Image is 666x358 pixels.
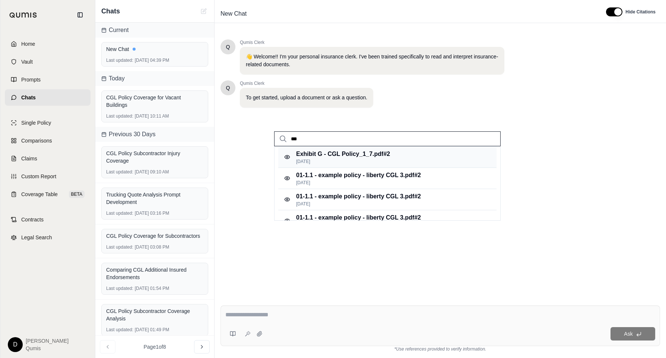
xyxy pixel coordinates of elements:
[95,71,214,86] div: Today
[21,173,56,180] span: Custom Report
[240,80,373,86] span: Qumis Clerk
[106,232,203,240] div: CGL Policy Coverage for Subcontractors
[106,285,133,291] span: Last updated:
[21,94,36,101] span: Chats
[21,119,51,127] span: Single Policy
[106,57,133,63] span: Last updated:
[21,76,41,83] span: Prompts
[5,54,91,70] a: Vault
[9,12,37,18] img: Qumis Logo
[218,8,250,20] span: New Chat
[21,234,52,241] span: Legal Search
[106,150,203,164] div: CGL Policy Subcontractor Injury Coverage
[226,84,230,92] span: Hello
[5,132,91,149] a: Comparisons
[5,150,91,167] a: Claims
[106,244,133,250] span: Last updated:
[5,36,91,52] a: Home
[106,113,133,119] span: Last updated:
[296,201,421,207] p: [DATE]
[296,192,421,201] p: 01-1.1 - example policy - liberty CGL 3.pdf #2
[106,191,203,206] div: Trucking Quote Analysis Prompt Development
[106,210,133,216] span: Last updated:
[106,244,203,250] div: [DATE] 03:08 PM
[95,23,214,38] div: Current
[296,171,421,180] p: 01-1.1 - example policy - liberty CGL 3.pdf #2
[296,180,421,186] p: [DATE]
[106,57,203,63] div: [DATE] 04:39 PM
[69,191,85,198] span: BETA
[5,229,91,246] a: Legal Search
[218,8,597,20] div: Edit Title
[5,211,91,228] a: Contracts
[246,94,367,102] p: To get started, upload a document or ask a question.
[226,43,230,51] span: Hello
[5,89,91,106] a: Chats
[5,186,91,202] a: Coverage TableBETA
[8,337,23,352] div: D
[106,327,133,333] span: Last updated:
[21,40,35,48] span: Home
[106,210,203,216] div: [DATE] 03:16 PM
[106,45,203,53] div: New Chat
[296,150,390,159] p: Exhibit G - CGL Policy_1_7.pdf #2
[624,331,632,337] span: Ask
[101,6,120,16] span: Chats
[95,127,214,142] div: Previous 30 Days
[144,343,166,351] span: Page 1 of 8
[106,169,203,175] div: [DATE] 09:10 AM
[625,9,656,15] span: Hide Citations
[106,169,133,175] span: Last updated:
[106,266,203,281] div: Comparing CGL Additional Insured Endorsements
[21,155,37,162] span: Claims
[5,115,91,131] a: Single Policy
[610,327,655,341] button: Ask
[21,137,52,144] span: Comparisons
[106,285,203,291] div: [DATE] 01:54 PM
[246,53,498,68] p: 👋 Welcome!! I'm your personal insurance clerk. I've been trained specifically to read and interpr...
[199,7,208,16] button: New Chat
[21,58,33,65] span: Vault
[26,345,69,352] span: Qumis
[240,39,504,45] span: Qumis Clerk
[26,337,69,345] span: [PERSON_NAME]
[74,9,86,21] button: Collapse sidebar
[221,346,660,352] div: *Use references provided to verify information.
[5,168,91,185] a: Custom Report
[21,191,58,198] span: Coverage Table
[296,159,390,164] p: [DATE]
[5,71,91,88] a: Prompts
[296,213,421,222] p: 01-1.1 - example policy - liberty CGL 3.pdf #2
[106,327,203,333] div: [DATE] 01:49 PM
[21,216,44,223] span: Contracts
[106,94,203,109] div: CGL Policy Coverage for Vacant Buildings
[106,307,203,322] div: CGL Policy Subcontractor Coverage Analysis
[106,113,203,119] div: [DATE] 10:11 AM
